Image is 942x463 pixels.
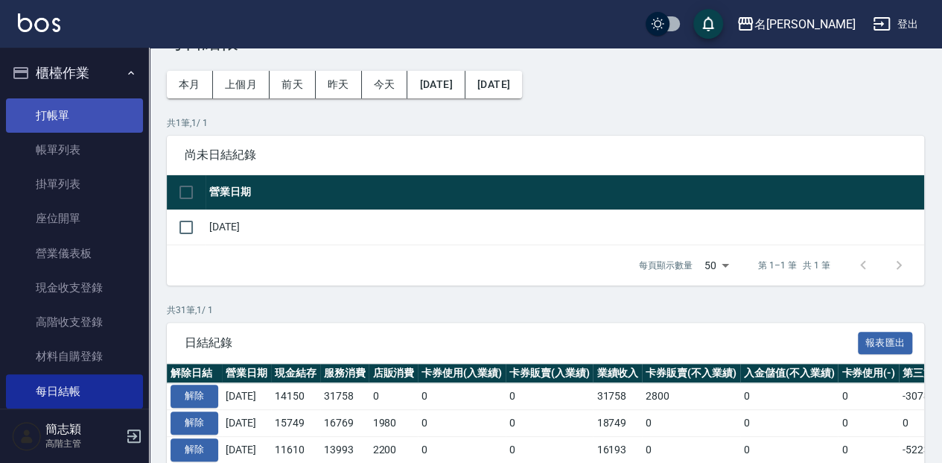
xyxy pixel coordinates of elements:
button: 報表匯出 [858,332,913,355]
td: 2800 [642,383,740,410]
th: 營業日期 [222,364,271,383]
td: 2200 [369,436,418,463]
td: 0 [506,383,593,410]
td: [DATE] [222,410,271,437]
h5: 簡志穎 [45,422,121,437]
button: 本月 [167,71,213,98]
td: 0 [506,436,593,463]
td: 11610 [271,436,320,463]
td: [DATE] [222,383,271,410]
td: 13993 [320,436,369,463]
th: 入金儲值(不入業績) [740,364,838,383]
td: [DATE] [222,436,271,463]
td: 31758 [593,383,642,410]
span: 日結紀錄 [185,336,858,350]
button: 上個月 [213,71,270,98]
td: 0 [838,410,899,437]
button: 今天 [362,71,408,98]
button: 前天 [270,71,316,98]
div: 名[PERSON_NAME] [754,15,855,34]
td: 14150 [271,383,320,410]
button: 登出 [867,10,924,38]
a: 排班表 [6,409,143,443]
p: 共 1 筆, 1 / 1 [167,116,924,130]
button: save [693,9,723,39]
p: 每頁顯示數量 [639,259,693,272]
div: 50 [698,245,734,286]
td: 0 [418,383,506,410]
th: 營業日期 [206,175,924,210]
td: 18749 [593,410,642,437]
a: 高階收支登錄 [6,305,143,339]
th: 卡券使用(-) [838,364,899,383]
button: 昨天 [316,71,362,98]
td: 1980 [369,410,418,437]
td: 16193 [593,436,642,463]
button: [DATE] [407,71,465,98]
th: 店販消費 [369,364,418,383]
th: 卡券使用(入業績) [418,364,506,383]
p: 高階主管 [45,437,121,450]
button: 櫃檯作業 [6,54,143,92]
th: 現金結存 [271,364,320,383]
td: 0 [740,410,838,437]
a: 每日結帳 [6,374,143,409]
td: 0 [740,436,838,463]
button: [DATE] [465,71,522,98]
button: 解除 [171,385,218,408]
td: 0 [838,383,899,410]
a: 打帳單 [6,98,143,133]
td: 31758 [320,383,369,410]
td: 0 [369,383,418,410]
a: 現金收支登錄 [6,271,143,305]
td: 0 [418,436,506,463]
th: 業績收入 [593,364,642,383]
th: 卡券販賣(不入業績) [642,364,740,383]
button: 名[PERSON_NAME] [731,9,861,40]
a: 報表匯出 [858,335,913,349]
td: 0 [642,436,740,463]
td: 15749 [271,410,320,437]
p: 第 1–1 筆 共 1 筆 [758,259,830,272]
td: 0 [506,410,593,437]
td: 0 [418,410,506,437]
a: 座位開單 [6,201,143,236]
td: 0 [740,383,838,410]
th: 服務消費 [320,364,369,383]
th: 解除日結 [167,364,222,383]
button: 解除 [171,412,218,435]
td: [DATE] [206,210,924,245]
p: 共 31 筆, 1 / 1 [167,303,924,317]
a: 材料自購登錄 [6,339,143,374]
a: 掛單列表 [6,167,143,201]
span: 尚未日結紀錄 [185,148,906,163]
td: 0 [838,436,899,463]
img: Logo [18,13,60,32]
a: 營業儀表板 [6,236,143,271]
th: 卡券販賣(入業績) [506,364,593,383]
img: Person [12,421,42,451]
button: 解除 [171,438,218,462]
a: 帳單列表 [6,133,143,167]
td: 16769 [320,410,369,437]
td: 0 [642,410,740,437]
